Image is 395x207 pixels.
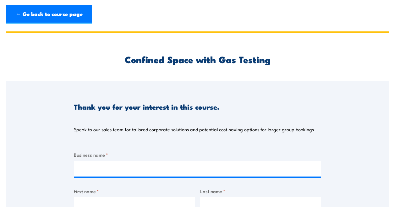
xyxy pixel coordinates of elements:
[74,188,195,195] label: First name
[6,5,92,24] a: ← Go back to course page
[74,151,321,158] label: Business name
[74,103,219,110] h3: Thank you for your interest in this course.
[74,126,314,133] p: Speak to our sales team for tailored corporate solutions and potential cost-saving options for la...
[200,188,321,195] label: Last name
[74,55,321,63] h2: Confined Space with Gas Testing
